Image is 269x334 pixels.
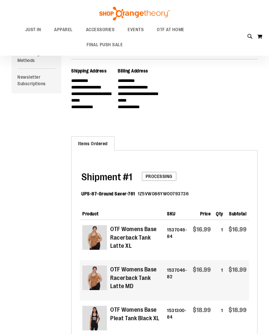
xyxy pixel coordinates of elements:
[193,267,211,273] span: $16.99
[142,172,176,181] span: Processing
[229,226,246,233] span: $16.99
[82,266,107,290] img: Product image for Base Racerback Tank
[213,261,226,301] td: 1
[118,69,148,74] span: Billing Address
[138,191,189,197] dd: 1Z5VW086YW00793736
[110,266,162,291] strong: OTF Womens Base Racerback Tank Latte MD
[48,22,79,37] a: APPAREL
[110,306,162,323] strong: OTF Womens Base Pleat Tank Black XL
[82,226,107,250] img: Product image for Base Racerback Tank
[79,22,121,37] a: ACCESSORIES
[164,220,190,261] td: 1537046-84
[229,267,246,273] span: $16.99
[213,206,226,220] th: Qty
[98,7,171,21] img: Shop Orangetheory
[71,137,114,151] strong: Items Ordered
[80,37,130,52] a: FINAL PUSH SALE
[81,172,129,183] span: Shipment #
[86,22,115,37] span: ACCESSORIES
[11,49,61,66] a: Stored Payment Methods
[25,22,41,37] span: JUST IN
[71,69,107,74] span: Shipping Address
[19,22,48,37] a: JUST IN
[193,307,211,314] span: $18.99
[81,172,132,183] span: 1
[110,226,162,251] strong: OTF Womens Base Racerback Tank Latte XL
[81,191,135,197] dt: UPS-87-Ground Saver-761
[11,72,61,89] a: Newsletter Subscriptions
[128,22,144,37] span: EVENTS
[157,22,184,37] span: OTF AT HOME
[164,261,190,301] td: 1537046-82
[82,306,107,331] img: Product image for Base Pleat Tank
[54,22,73,37] span: APPAREL
[121,22,150,37] a: EVENTS
[87,37,123,52] span: FINAL PUSH SALE
[193,226,211,233] span: $16.99
[150,22,191,37] a: OTF AT HOME
[190,206,213,220] th: Price
[164,206,190,220] th: SKU
[229,307,246,314] span: $18.99
[213,220,226,261] td: 1
[226,206,249,220] th: Subtotal
[80,206,164,220] th: Product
